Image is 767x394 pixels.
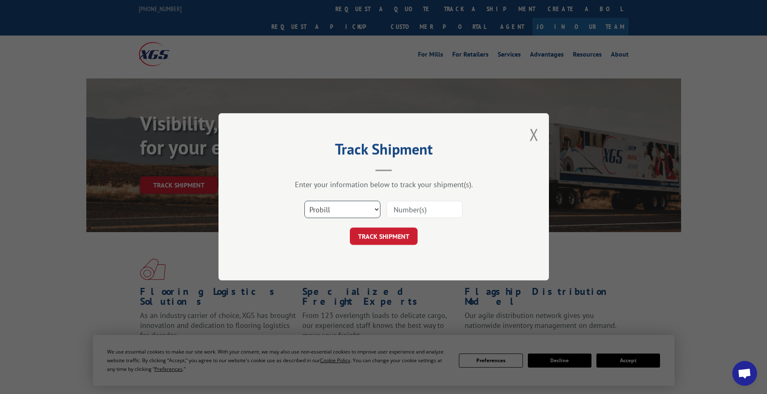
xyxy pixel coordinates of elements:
button: TRACK SHIPMENT [350,228,418,245]
input: Number(s) [387,201,463,218]
h2: Track Shipment [260,143,508,159]
div: Open chat [732,361,757,386]
div: Enter your information below to track your shipment(s). [260,180,508,190]
button: Close modal [530,123,539,145]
